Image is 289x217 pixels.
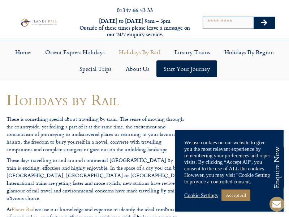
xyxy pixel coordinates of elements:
a: Holidays by Rail [112,44,167,60]
a: Holidays by Region [217,44,281,60]
a: Accept All [221,190,250,201]
a: About Us [118,60,156,77]
div: We use cookies on our website to give you the most relevant experience by remembering your prefer... [184,139,275,185]
a: Start your Journey [156,60,217,77]
a: Home [8,44,38,60]
p: These days travelling to and around continental [GEOGRAPHIC_DATA] by train is exciting, effortles... [7,156,189,202]
a: Luxury Trains [167,44,217,60]
h1: Holidays by Rail [7,91,189,108]
a: Special Trips [72,60,118,77]
h6: [DATE] to [DATE] 9am – 5pm Outside of these times please leave a message on our 24/7 enquiry serv... [79,18,191,38]
p: There is something special about travelling by train. The sense of moving through the countryside... [7,115,189,153]
a: Cookie Settings [184,192,218,199]
a: Planet Rail [12,205,35,213]
nav: Menu [4,44,285,77]
a: Orient Express Holidays [38,44,112,60]
button: Search [254,17,275,29]
a: 01347 66 53 33 [117,6,153,14]
img: Planet Rail Train Holidays Logo [19,18,58,27]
